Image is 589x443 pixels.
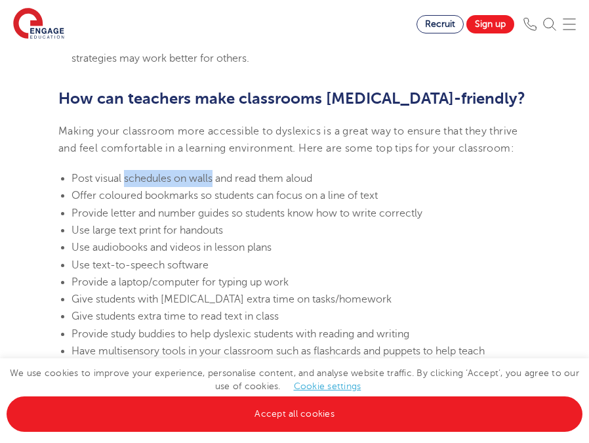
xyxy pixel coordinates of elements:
[71,173,312,184] span: Post visual schedules on walls and read them aloud
[294,381,361,391] a: Cookie settings
[425,19,455,29] span: Recruit
[416,15,464,33] a: Recruit
[7,368,582,419] span: We use cookies to improve your experience, personalise content, and analyse website traffic. By c...
[71,310,279,322] span: Give students extra time to read text in class
[71,242,272,253] span: Use audiobooks and videos in lesson plans
[13,8,64,41] img: Engage Education
[71,224,223,236] span: Use large text print for handouts
[71,293,392,305] span: Give students with [MEDICAL_DATA] extra time on tasks/homework
[71,207,422,219] span: Provide letter and number guides so students know how to write correctly
[543,18,556,31] img: Search
[71,328,409,340] span: Provide study buddies to help dyslexic students with reading and writing
[71,259,209,271] span: Use text-to-speech software
[563,18,576,31] img: Mobile Menu
[71,345,485,357] span: Have multisensory tools in your classroom such as flashcards and puppets to help teach
[58,125,518,154] span: Making your classroom more accessible to dyslexics is a great way to ensure that they thrive and ...
[523,18,537,31] img: Phone
[71,276,289,288] span: Provide a laptop/computer for typing up work
[71,190,378,201] span: Offer coloured bookmarks so students can focus on a line of text
[7,396,582,432] a: Accept all cookies
[58,89,525,108] b: How can teachers make classrooms [MEDICAL_DATA]-friendly?
[466,15,514,33] a: Sign up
